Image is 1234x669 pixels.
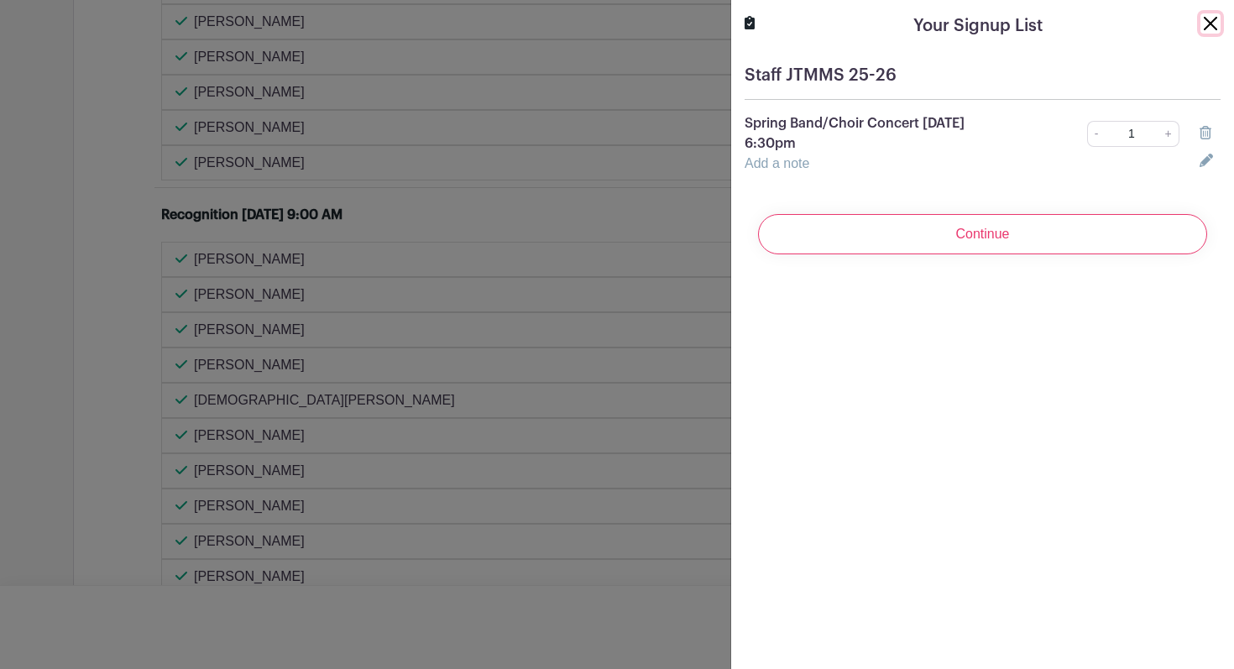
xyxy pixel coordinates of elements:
a: + [1158,121,1179,147]
input: Continue [758,214,1207,254]
a: - [1087,121,1106,147]
h5: Staff JTMMS 25-26 [745,65,1221,86]
p: Spring Band/Choir Concert [DATE] 6:30pm [745,113,1014,154]
a: Add a note [745,156,809,170]
button: Close [1200,13,1221,34]
h5: Your Signup List [913,13,1043,39]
